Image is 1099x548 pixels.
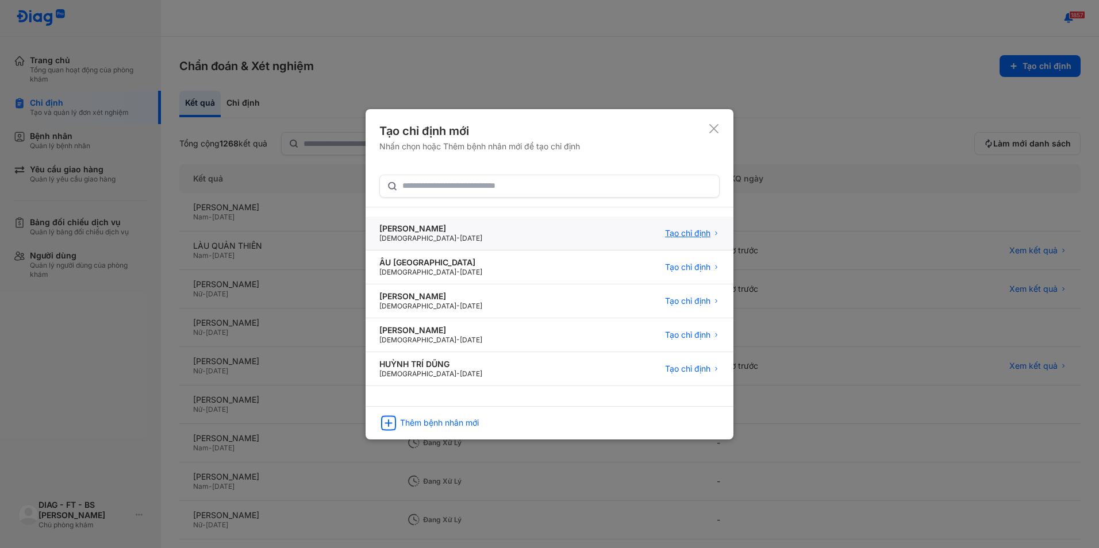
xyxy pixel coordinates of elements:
span: [DEMOGRAPHIC_DATA] [379,302,456,310]
span: - [456,302,460,310]
span: Tạo chỉ định [665,262,710,272]
span: [DATE] [460,234,482,242]
span: - [456,234,460,242]
div: ÂU [GEOGRAPHIC_DATA] [379,257,482,268]
div: Tạo chỉ định mới [379,123,580,139]
span: Tạo chỉ định [665,296,710,306]
span: - [456,268,460,276]
span: Tạo chỉ định [665,364,710,374]
span: - [456,369,460,378]
div: Nhấn chọn hoặc Thêm bệnh nhân mới để tạo chỉ định [379,141,580,152]
span: [DATE] [460,268,482,276]
div: Thêm bệnh nhân mới [400,418,479,428]
div: [PERSON_NAME] [379,223,482,234]
span: - [456,335,460,344]
span: [DEMOGRAPHIC_DATA] [379,268,456,276]
span: Tạo chỉ định [665,228,710,238]
div: HUỲNH TRÍ DŨNG [379,359,482,369]
span: [DEMOGRAPHIC_DATA] [379,369,456,378]
div: [PERSON_NAME] [379,325,482,335]
span: [DEMOGRAPHIC_DATA] [379,335,456,344]
span: [DATE] [460,369,482,378]
span: [DEMOGRAPHIC_DATA] [379,234,456,242]
div: [PERSON_NAME] [379,291,482,302]
span: [DATE] [460,302,482,310]
span: Tạo chỉ định [665,330,710,340]
span: [DATE] [460,335,482,344]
